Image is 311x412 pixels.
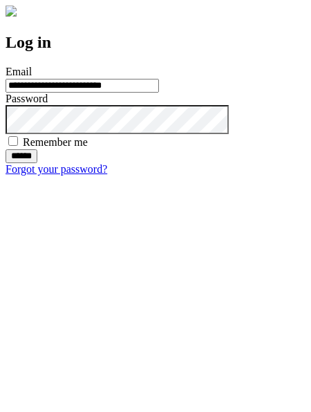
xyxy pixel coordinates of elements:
[6,6,17,17] img: logo-4e3dc11c47720685a147b03b5a06dd966a58ff35d612b21f08c02c0306f2b779.png
[6,163,107,175] a: Forgot your password?
[6,93,48,104] label: Password
[23,136,88,148] label: Remember me
[6,33,305,52] h2: Log in
[6,66,32,77] label: Email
